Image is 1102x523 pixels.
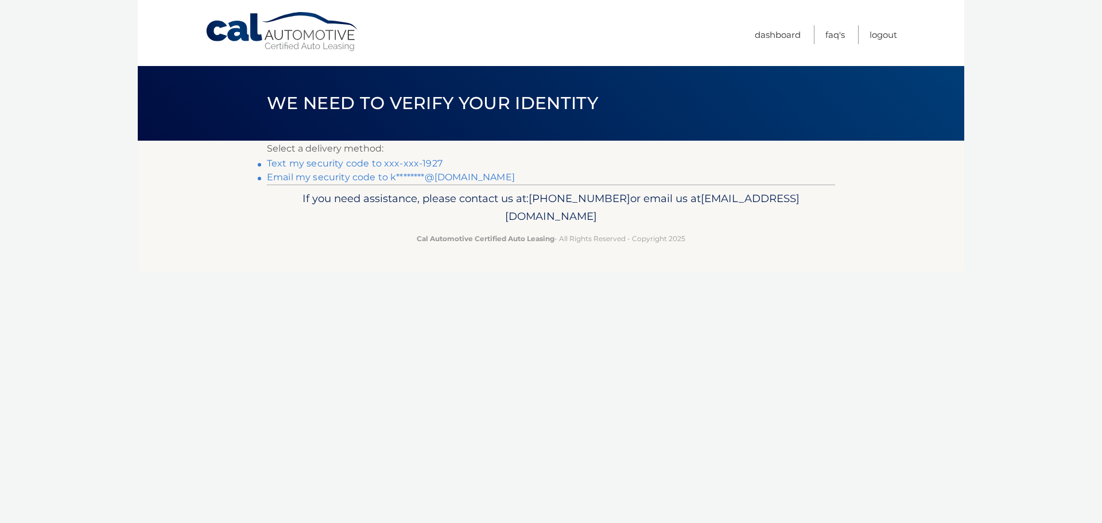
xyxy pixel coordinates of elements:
a: Text my security code to xxx-xxx-1927 [267,158,443,169]
p: - All Rights Reserved - Copyright 2025 [274,233,828,245]
span: [PHONE_NUMBER] [529,192,630,205]
a: Cal Automotive [205,11,360,52]
a: FAQ's [825,25,845,44]
span: We need to verify your identity [267,92,598,114]
strong: Cal Automotive Certified Auto Leasing [417,234,554,243]
a: Email my security code to k********@[DOMAIN_NAME] [267,172,515,183]
a: Dashboard [755,25,801,44]
p: Select a delivery method: [267,141,835,157]
p: If you need assistance, please contact us at: or email us at [274,189,828,226]
a: Logout [870,25,897,44]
